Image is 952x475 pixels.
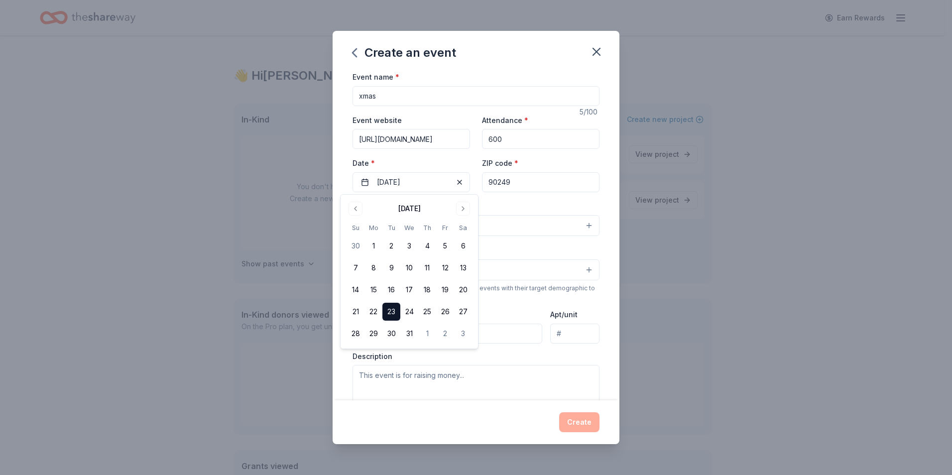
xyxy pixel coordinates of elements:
[456,202,470,216] button: Go to next month
[382,223,400,233] th: Tuesday
[353,172,470,192] button: [DATE]
[436,223,454,233] th: Friday
[400,281,418,299] button: 17
[400,237,418,255] button: 3
[364,237,382,255] button: 1
[398,203,421,215] div: [DATE]
[382,325,400,343] button: 30
[400,223,418,233] th: Wednesday
[454,237,472,255] button: 6
[353,45,456,61] div: Create an event
[353,158,470,168] label: Date
[482,172,599,192] input: 12345 (U.S. only)
[353,116,402,125] label: Event website
[418,281,436,299] button: 18
[382,281,400,299] button: 16
[347,325,364,343] button: 28
[580,106,599,118] div: 5 /100
[418,259,436,277] button: 11
[347,259,364,277] button: 7
[454,259,472,277] button: 13
[364,303,382,321] button: 22
[347,303,364,321] button: 21
[364,281,382,299] button: 15
[482,158,518,168] label: ZIP code
[436,303,454,321] button: 26
[382,237,400,255] button: 2
[353,129,470,149] input: https://www...
[550,310,578,320] label: Apt/unit
[382,303,400,321] button: 23
[400,325,418,343] button: 31
[364,325,382,343] button: 29
[353,352,392,361] label: Description
[353,86,599,106] input: Spring Fundraiser
[418,223,436,233] th: Thursday
[347,281,364,299] button: 14
[347,223,364,233] th: Sunday
[454,281,472,299] button: 20
[418,303,436,321] button: 25
[364,259,382,277] button: 8
[436,237,454,255] button: 5
[364,223,382,233] th: Monday
[400,303,418,321] button: 24
[454,303,472,321] button: 27
[436,281,454,299] button: 19
[454,325,472,343] button: 3
[454,223,472,233] th: Saturday
[418,237,436,255] button: 4
[400,259,418,277] button: 10
[482,116,528,125] label: Attendance
[347,237,364,255] button: 30
[482,129,599,149] input: 20
[418,325,436,343] button: 1
[436,325,454,343] button: 2
[349,202,362,216] button: Go to previous month
[550,324,599,344] input: #
[436,259,454,277] button: 12
[382,259,400,277] button: 9
[353,72,399,82] label: Event name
